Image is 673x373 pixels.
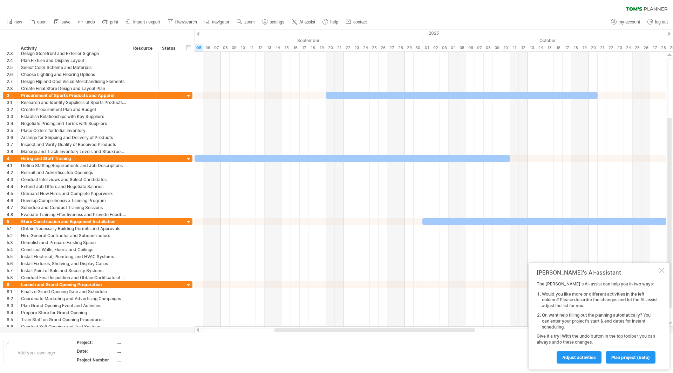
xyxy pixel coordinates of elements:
[5,18,24,27] a: new
[646,18,670,27] a: log out
[21,176,126,183] div: Conduct Interviews and Select Candidates
[7,148,17,155] div: 3.8
[7,232,17,239] div: 5.2
[203,44,212,51] div: Saturday, 6 September 2025
[598,44,606,51] div: Tuesday, 21 October 2025
[162,45,177,52] div: Status
[7,316,17,323] div: 6.5
[21,253,126,260] div: Install Electrical, Plumbing, and HVAC Systems
[344,44,352,51] div: Monday, 22 September 2025
[528,44,536,51] div: Monday, 13 October 2025
[21,92,126,99] div: Procurement of Sports Products and Apparel
[7,281,17,288] div: 6
[21,169,126,176] div: Recruit and Advertise Job Openings
[247,44,256,51] div: Thursday, 11 September 2025
[21,120,126,127] div: Negotiate Pricing and Terms with Suppliers
[510,44,519,51] div: Saturday, 11 October 2025
[273,44,282,51] div: Sunday, 14 September 2025
[492,44,501,51] div: Thursday, 9 October 2025
[537,269,658,276] div: [PERSON_NAME]'s AI-assistant
[21,141,126,148] div: Inspect and Verify Quality of Received Products
[545,44,554,51] div: Wednesday, 15 October 2025
[321,18,340,27] a: help
[203,18,231,27] a: navigator
[326,44,335,51] div: Saturday, 20 September 2025
[431,44,440,51] div: Thursday, 2 October 2025
[195,44,203,51] div: Friday, 5 September 2025
[501,44,510,51] div: Friday, 10 October 2025
[265,44,273,51] div: Saturday, 13 September 2025
[21,78,126,85] div: Design Hip and Cool Visual Merchandising Elements
[7,288,17,295] div: 6.1
[21,57,126,64] div: Plan Fixture and Display Layout
[370,44,379,51] div: Thursday, 25 September 2025
[557,351,601,364] a: Adjust activities
[21,316,126,323] div: Train Staff on Grand Opening Procedures
[7,267,17,274] div: 5.7
[282,44,291,51] div: Monday, 15 September 2025
[21,295,126,302] div: Coordinate Marketing and Advertising Campaigns
[21,309,126,316] div: Prepare Store for Grand Opening
[7,274,17,281] div: 5.8
[117,348,176,354] div: ....
[396,44,405,51] div: Sunday, 28 September 2025
[21,155,126,162] div: Hiring and Staff Training
[7,225,17,232] div: 5.1
[7,246,17,253] div: 5.4
[655,20,668,25] span: log out
[536,44,545,51] div: Tuesday, 14 October 2025
[7,309,17,316] div: 6.4
[615,44,624,51] div: Thursday, 23 October 2025
[7,183,17,190] div: 4.4
[28,18,49,27] a: open
[659,44,668,51] div: Tuesday, 28 October 2025
[77,357,115,363] div: Project Number
[353,20,367,25] span: contact
[52,18,73,27] a: save
[21,99,126,106] div: Research and Identify Suppliers of Sports Products and Apparel
[7,113,17,120] div: 3.3
[7,71,17,78] div: 2.6
[77,339,115,345] div: Project:
[76,18,97,27] a: undo
[21,232,126,239] div: Hire General Contractor and Subcontractors
[21,197,126,204] div: Develop Comprehensive Training Program
[537,281,658,363] div: The [PERSON_NAME]'s AI-assist can help you in two ways: Give it a try! With the undo button in th...
[124,18,162,27] a: import / export
[300,44,308,51] div: Wednesday, 17 September 2025
[7,155,17,162] div: 4
[7,127,17,134] div: 3.5
[563,44,571,51] div: Friday, 17 October 2025
[449,44,457,51] div: Saturday, 4 October 2025
[7,239,17,246] div: 5.3
[519,44,528,51] div: Sunday, 12 October 2025
[14,20,22,25] span: new
[7,169,17,176] div: 4.2
[606,44,615,51] div: Wednesday, 22 October 2025
[571,44,580,51] div: Saturday, 18 October 2025
[609,18,642,27] a: my account
[238,44,247,51] div: Wednesday, 10 September 2025
[308,44,317,51] div: Thursday, 18 September 2025
[21,106,126,113] div: Create Procurement Plan and Budget
[542,312,658,330] li: Or, want help filling out the planning automatically? You can enter your project's start & end da...
[86,20,95,25] span: undo
[650,44,659,51] div: Monday, 27 October 2025
[7,99,17,106] div: 3.1
[21,64,126,71] div: Select Color Scheme and Materials
[317,44,326,51] div: Friday, 19 September 2025
[361,44,370,51] div: Wednesday, 24 September 2025
[110,20,118,25] span: print
[330,20,338,25] span: help
[440,44,449,51] div: Friday, 3 October 2025
[270,20,284,25] span: settings
[7,323,17,330] div: 6.6
[21,85,126,92] div: Create Final Store Design and Layout Plan
[335,44,344,51] div: Sunday, 21 September 2025
[290,18,317,27] a: AI assist
[133,20,160,25] span: import / export
[166,18,199,27] a: filter/search
[159,37,422,44] div: September 2025
[7,260,17,267] div: 5.6
[7,106,17,113] div: 3.2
